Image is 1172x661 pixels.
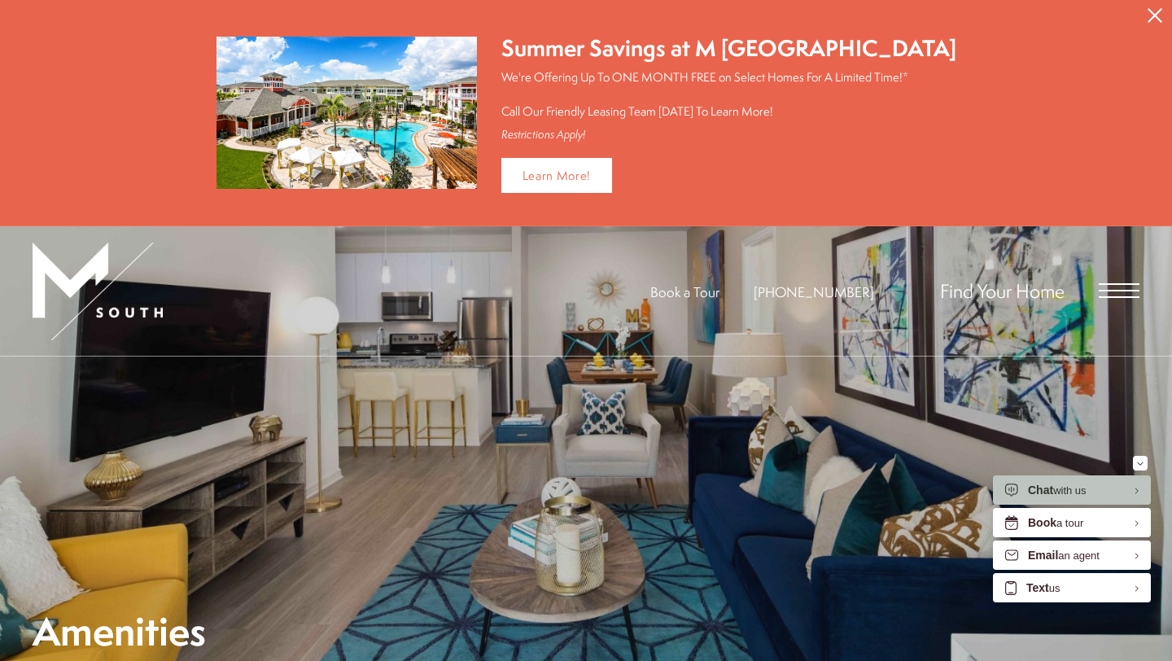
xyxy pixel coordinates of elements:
h1: Amenities [33,613,206,650]
a: Find Your Home [940,278,1065,304]
span: [PHONE_NUMBER] [754,282,874,301]
button: Open Menu [1099,283,1139,298]
img: MSouth [33,243,163,340]
a: Call Us at 813-570-8014 [754,282,874,301]
div: Summer Savings at M [GEOGRAPHIC_DATA] [501,33,956,64]
a: Learn More! [501,158,613,193]
div: Restrictions Apply! [501,128,956,142]
a: Book a Tour [650,282,719,301]
p: We're Offering Up To ONE MONTH FREE on Select Homes For A Limited Time!* Call Our Friendly Leasin... [501,68,956,120]
img: Summer Savings at M South Apartments [216,37,477,189]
